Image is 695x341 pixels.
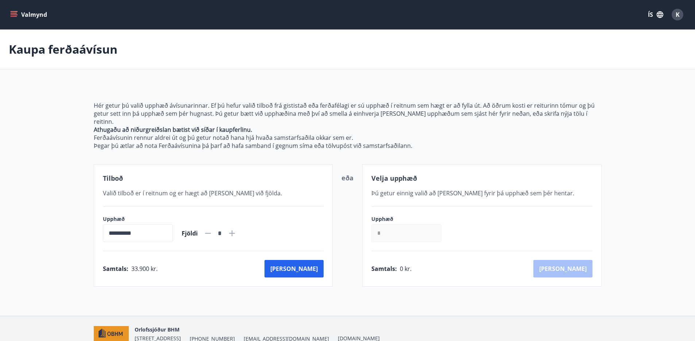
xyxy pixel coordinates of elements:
[669,6,686,23] button: K
[135,326,179,333] span: Orlofssjóður BHM
[94,126,252,134] strong: Athugaðu að niðurgreiðslan bætist við síðar í kaupferlinu.
[400,265,412,273] span: 0 kr.
[676,11,680,19] span: K
[265,260,324,277] button: [PERSON_NAME]
[103,174,123,183] span: Tilboð
[131,265,158,273] span: 33.900 kr.
[182,229,198,237] span: Fjöldi
[103,215,173,223] label: Upphæð
[94,101,602,126] p: Hér getur þú valið upphæð ávísunarinnar. Ef þú hefur valið tilboð frá gististað eða ferðafélagi e...
[371,215,449,223] label: Upphæð
[94,142,602,150] p: Þegar þú ætlar að nota Ferðaávísunina þá þarf að hafa samband í gegnum síma eða tölvupóst við sam...
[94,134,602,142] p: Ferðaávísunin rennur aldrei út og þú getur notað hana hjá hvaða samstarfsaðila okkar sem er.
[103,189,282,197] span: Valið tilboð er í reitnum og er hægt að [PERSON_NAME] við fjölda.
[103,265,128,273] span: Samtals :
[371,265,397,273] span: Samtals :
[644,8,667,21] button: ÍS
[371,174,417,183] span: Velja upphæð
[9,8,50,21] button: menu
[341,173,354,182] span: eða
[9,41,117,57] p: Kaupa ferðaávísun
[371,189,574,197] span: Þú getur einnig valið að [PERSON_NAME] fyrir þá upphæð sem þér hentar.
